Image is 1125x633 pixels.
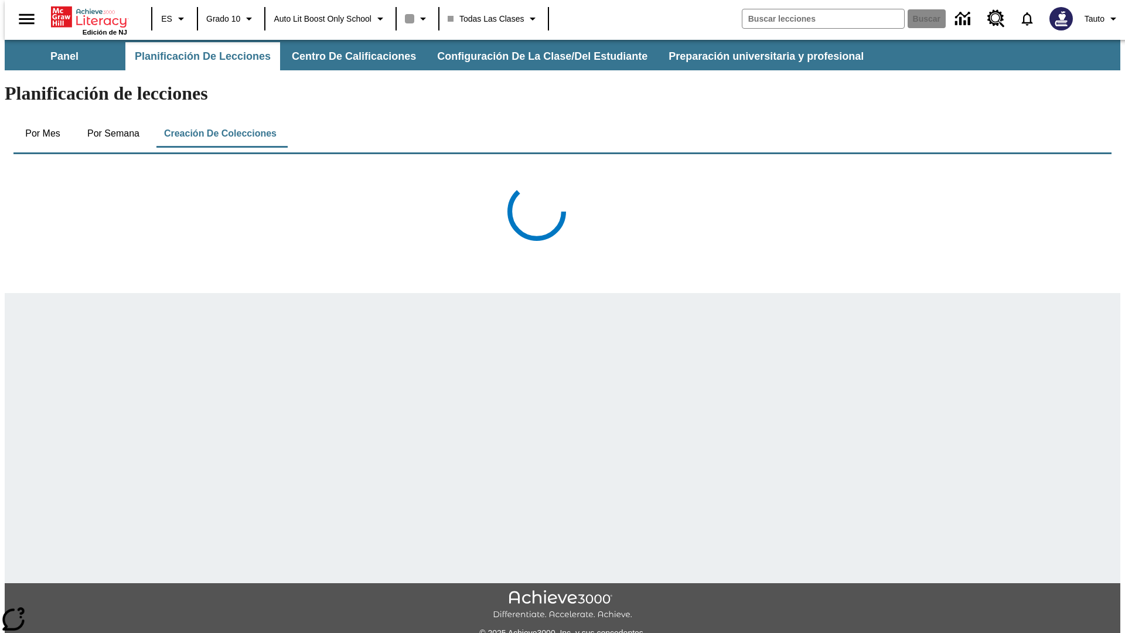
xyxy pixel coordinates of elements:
[948,3,980,35] a: Centro de información
[1080,8,1125,29] button: Perfil/Configuración
[9,2,44,36] button: Abrir el menú lateral
[161,13,172,25] span: ES
[6,42,123,70] button: Panel
[274,13,371,25] span: Auto Lit Boost only School
[443,8,545,29] button: Clase: Todas las clases, Selecciona una clase
[1049,7,1073,30] img: Avatar
[125,42,280,70] button: Planificación de lecciones
[659,42,873,70] button: Preparación universitaria y profesional
[1085,13,1104,25] span: Tauto
[980,3,1012,35] a: Centro de recursos, Se abrirá en una pestaña nueva.
[5,42,874,70] div: Subbarra de navegación
[742,9,904,28] input: Buscar campo
[156,8,193,29] button: Lenguaje: ES, Selecciona un idioma
[493,590,632,620] img: Achieve3000 Differentiate Accelerate Achieve
[78,120,149,148] button: Por semana
[1012,4,1042,34] a: Notificaciones
[448,13,524,25] span: Todas las clases
[269,8,392,29] button: Escuela: Auto Lit Boost only School, Seleccione su escuela
[282,42,425,70] button: Centro de calificaciones
[5,40,1120,70] div: Subbarra de navegación
[202,8,261,29] button: Grado: Grado 10, Elige un grado
[155,120,286,148] button: Creación de colecciones
[428,42,657,70] button: Configuración de la clase/del estudiante
[51,4,127,36] div: Portada
[5,83,1120,104] h1: Planificación de lecciones
[51,5,127,29] a: Portada
[13,120,72,148] button: Por mes
[1042,4,1080,34] button: Escoja un nuevo avatar
[206,13,240,25] span: Grado 10
[83,29,127,36] span: Edición de NJ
